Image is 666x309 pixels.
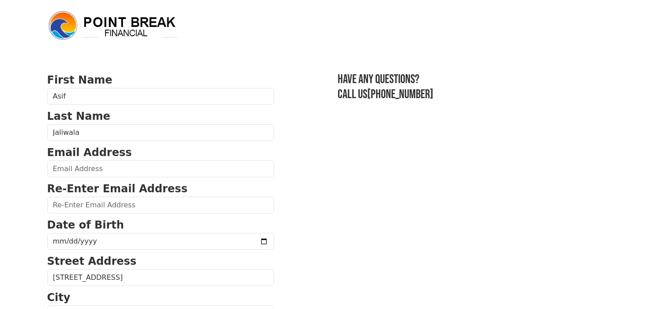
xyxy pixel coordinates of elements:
[47,10,180,42] img: logo.png
[47,183,188,195] strong: Re-Enter Email Address
[47,124,274,141] input: Last Name
[47,255,137,267] strong: Street Address
[338,72,619,87] h3: Have any questions?
[47,88,274,105] input: First Name
[47,160,274,177] input: Email Address
[47,219,124,231] strong: Date of Birth
[47,110,110,122] strong: Last Name
[47,74,113,86] strong: First Name
[47,146,132,159] strong: Email Address
[367,87,433,102] a: [PHONE_NUMBER]
[338,87,619,102] h3: Call us
[47,269,274,286] input: Street Address
[47,291,71,304] strong: City
[47,197,274,214] input: Re-Enter Email Address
